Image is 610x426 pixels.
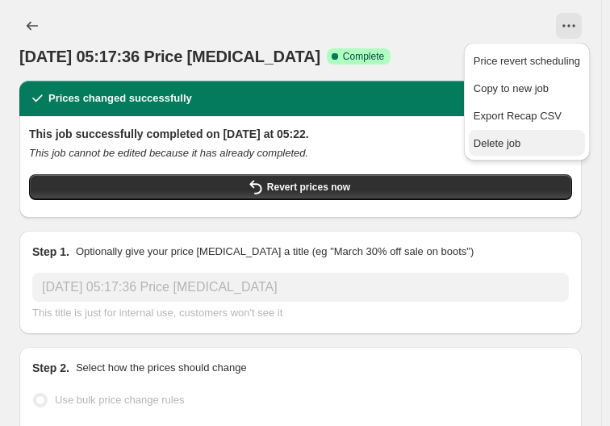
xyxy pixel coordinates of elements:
[19,13,45,39] button: Price change jobs
[474,55,580,67] span: Price revert scheduling
[29,126,572,142] h2: This job successfully completed on [DATE] at 05:22.
[469,75,585,101] button: Copy to new job
[474,82,549,94] span: Copy to new job
[474,137,521,149] span: Delete job
[29,147,308,159] i: This job cannot be edited because it has already completed.
[469,102,585,128] button: Export Recap CSV
[556,13,582,39] button: View actions for 17. Sept. 2025, 05:17:36 Price change job
[48,90,192,106] h2: Prices changed successfully
[55,394,184,406] span: Use bulk price change rules
[19,48,320,65] span: [DATE] 05:17:36 Price [MEDICAL_DATA]
[32,307,282,319] span: This title is just for internal use, customers won't see it
[32,244,69,260] h2: Step 1.
[76,360,247,376] p: Select how the prices should change
[469,130,585,156] button: Delete job
[469,48,585,73] button: Price revert scheduling
[474,110,562,122] span: Export Recap CSV
[32,273,569,302] input: 30% off holiday sale
[29,174,572,200] button: Revert prices now
[76,244,474,260] p: Optionally give your price [MEDICAL_DATA] a title (eg "March 30% off sale on boots")
[343,50,384,63] span: Complete
[267,181,350,194] span: Revert prices now
[32,360,69,376] h2: Step 2.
